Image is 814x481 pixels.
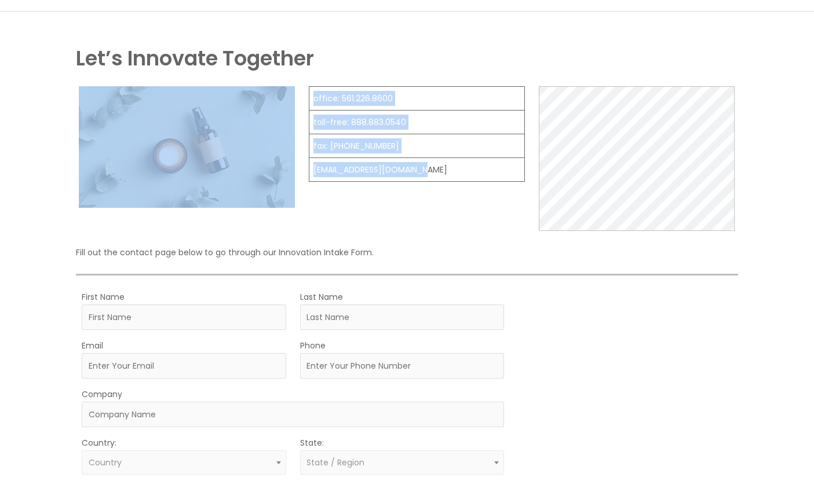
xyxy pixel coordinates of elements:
p: Fill out the contact page below to go through our Innovation Intake Form. [76,245,738,260]
a: fax: [PHONE_NUMBER] [313,140,399,152]
label: Email [82,338,103,353]
label: Phone [300,338,326,353]
strong: Let’s Innovate Together [76,44,314,72]
span: State / Region [306,457,364,468]
input: Enter Your Phone Number [300,353,504,379]
span: Country [89,457,122,468]
a: office: 561.226.8600 [313,93,393,104]
label: State: [300,435,324,450]
a: toll-free: 888.883.0540 [313,116,406,128]
label: First Name [82,289,125,304]
input: First Name [82,304,286,330]
input: Company Name [82,402,504,427]
label: Last Name [300,289,343,304]
input: Last Name [300,304,504,330]
label: Company [82,387,122,402]
img: Contact page image for private label skincare manufacturer Cosmetic solutions shows a skin care b... [79,86,295,208]
label: Country: [82,435,116,450]
input: Enter Your Email [82,353,286,379]
td: [EMAIL_ADDRESS][DOMAIN_NAME] [309,158,525,182]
